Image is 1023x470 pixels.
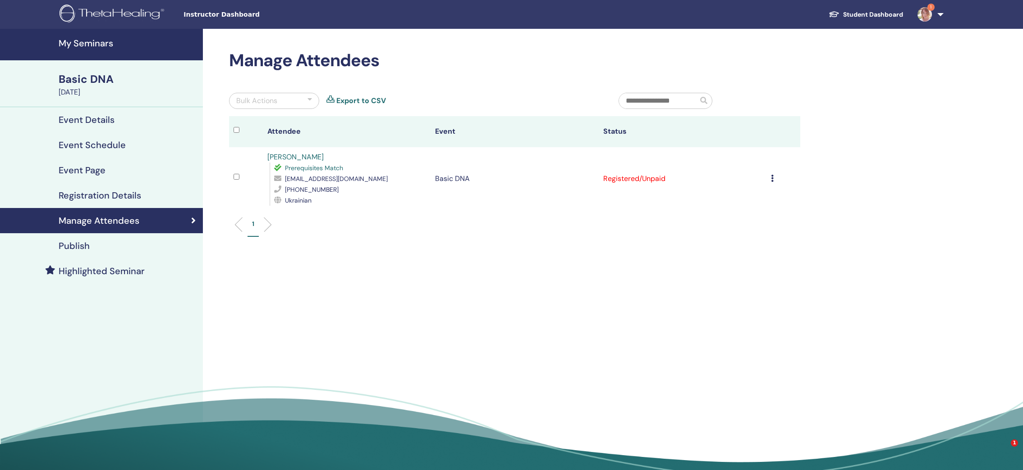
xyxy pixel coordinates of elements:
[821,6,910,23] a: Student Dashboard
[59,165,106,176] h4: Event Page
[229,50,800,71] h2: Manage Attendees
[59,72,197,87] div: Basic DNA
[59,190,141,201] h4: Registration Details
[236,95,277,106] div: Bulk Actions
[285,164,343,172] span: Prerequisites Match
[431,116,599,147] th: Event
[59,240,90,251] h4: Publish
[267,152,324,162] a: [PERSON_NAME]
[285,185,339,194] span: [PHONE_NUMBER]
[59,215,139,226] h4: Manage Attendees
[285,175,388,183] span: [EMAIL_ADDRESS][DOMAIN_NAME]
[60,5,167,25] img: logo.png
[927,4,935,11] span: 1
[183,10,319,19] span: Instructor Dashboard
[53,72,203,98] a: Basic DNA[DATE]
[1011,439,1018,447] span: 1
[252,219,254,229] p: 1
[59,38,197,49] h4: My Seminars
[431,147,599,210] td: Basic DNA
[59,87,197,98] div: [DATE]
[599,116,767,147] th: Status
[336,95,386,106] a: Export to CSV
[829,10,840,18] img: graduation-cap-white.svg
[285,196,312,204] span: Ukrainian
[59,140,126,150] h4: Event Schedule
[59,266,145,276] h4: Highlighted Seminar
[263,116,431,147] th: Attendee
[992,439,1014,461] iframe: Intercom live chat
[59,114,115,125] h4: Event Details
[917,7,932,22] img: default.jpg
